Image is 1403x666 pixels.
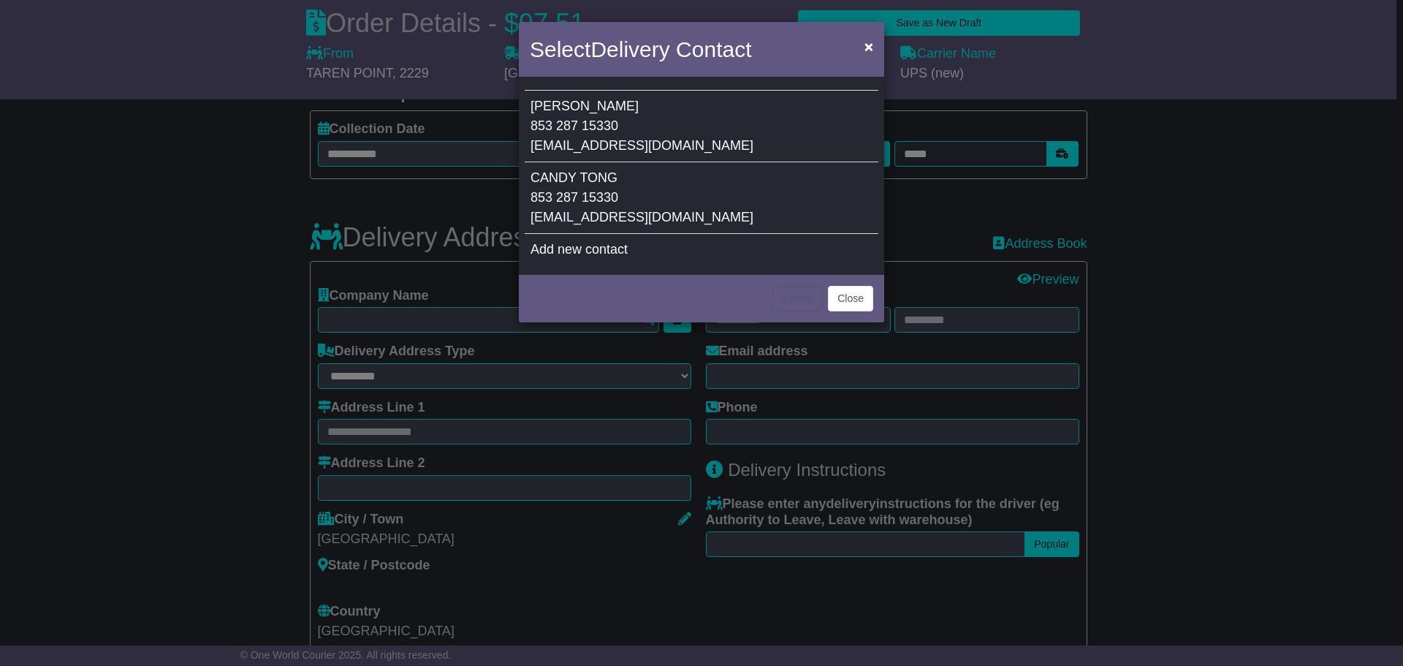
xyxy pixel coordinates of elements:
[676,37,751,61] span: Contact
[531,210,753,224] span: [EMAIL_ADDRESS][DOMAIN_NAME]
[531,190,618,205] span: 853 287 15330
[579,170,617,185] span: TONG
[530,33,751,66] h4: Select
[531,99,639,113] span: [PERSON_NAME]
[531,242,628,257] span: Add new contact
[857,31,881,61] button: Close
[531,138,753,153] span: [EMAIL_ADDRESS][DOMAIN_NAME]
[590,37,669,61] span: Delivery
[531,118,618,133] span: 853 287 15330
[772,286,823,311] button: < Back
[531,170,577,185] span: CANDY
[828,286,873,311] button: Close
[864,38,873,55] span: ×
